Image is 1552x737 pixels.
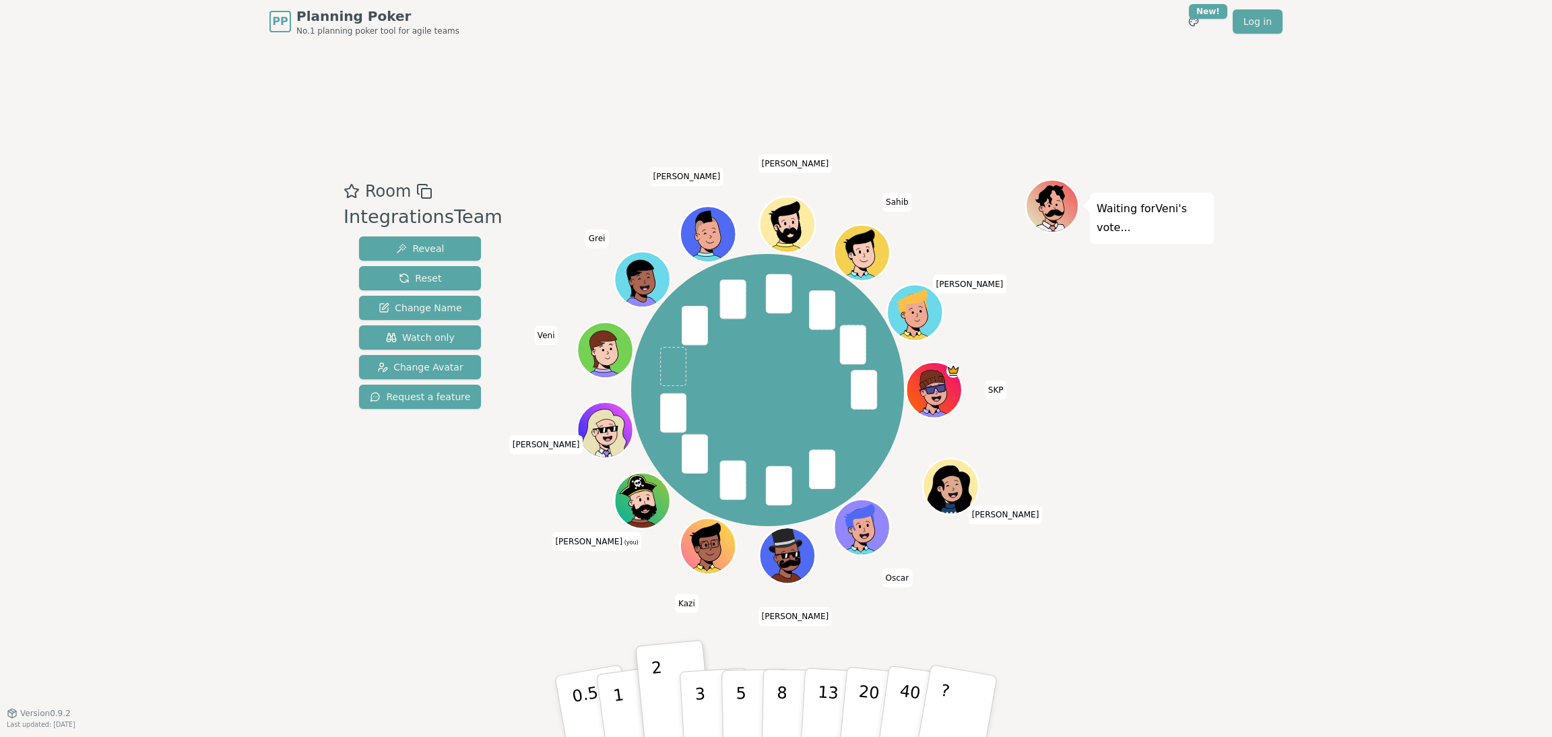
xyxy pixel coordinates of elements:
[758,154,832,173] span: Click to change your name
[1233,9,1283,34] a: Log in
[396,242,444,255] span: Reveal
[933,275,1007,294] span: Click to change your name
[946,364,961,378] span: SKP is the host
[344,203,503,231] div: IntegrationsTeam
[675,594,699,613] span: Click to change your name
[622,540,639,546] span: (you)
[296,26,459,36] span: No.1 planning poker tool for agile teams
[359,385,481,409] button: Request a feature
[359,355,481,379] button: Change Avatar
[359,325,481,350] button: Watch only
[650,167,724,186] span: Click to change your name
[969,505,1043,524] span: Click to change your name
[379,301,461,315] span: Change Name
[985,381,1007,399] span: Click to change your name
[552,532,641,551] span: Click to change your name
[882,569,913,587] span: Click to change your name
[365,179,411,203] span: Room
[269,7,459,36] a: PPPlanning PokerNo.1 planning poker tool for agile teams
[1182,9,1206,34] button: New!
[359,266,481,290] button: Reset
[1097,199,1207,237] p: Waiting for Veni 's vote...
[585,229,609,248] span: Click to change your name
[272,13,288,30] span: PP
[296,7,459,26] span: Planning Poker
[758,607,832,626] span: Click to change your name
[7,721,75,728] span: Last updated: [DATE]
[1189,4,1227,19] div: New!
[399,271,441,285] span: Reset
[534,326,558,345] span: Click to change your name
[359,296,481,320] button: Change Name
[882,193,912,212] span: Click to change your name
[7,708,71,719] button: Version0.9.2
[509,435,583,454] span: Click to change your name
[20,708,71,719] span: Version 0.9.2
[344,179,360,203] button: Add as favourite
[386,331,455,344] span: Watch only
[370,390,470,404] span: Request a feature
[359,236,481,261] button: Reveal
[616,474,669,527] button: Click to change your avatar
[377,360,463,374] span: Change Avatar
[651,658,668,732] p: 2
